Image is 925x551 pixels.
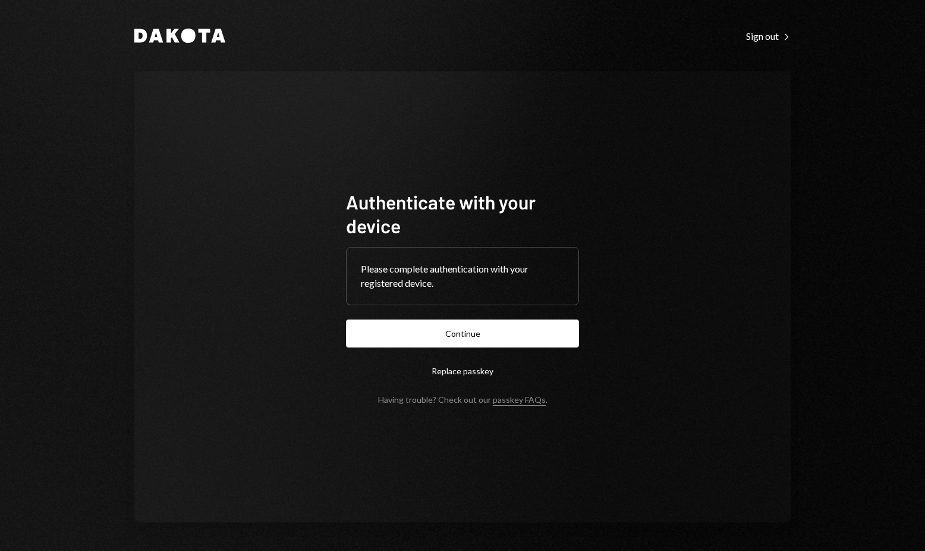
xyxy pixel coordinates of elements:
[346,357,579,385] button: Replace passkey
[346,190,579,237] h1: Authenticate with your device
[361,262,564,290] div: Please complete authentication with your registered device.
[378,395,548,405] div: Having trouble? Check out our .
[746,30,791,42] div: Sign out
[346,320,579,347] button: Continue
[746,29,791,42] a: Sign out
[493,395,546,406] a: passkey FAQs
